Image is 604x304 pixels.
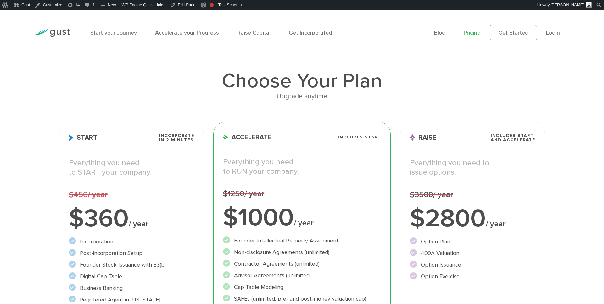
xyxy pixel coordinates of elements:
span: / year [486,219,506,229]
li: Non-disclosure Agreements (unlimited) [223,248,381,257]
div: Focus keyphrase not set [210,3,214,7]
span: / year [88,190,108,199]
p: Everything you need to START your company. [69,158,194,177]
a: Accelerate your Progress [155,30,219,36]
li: Option Issuance [410,261,535,269]
p: Everything you need to RUN your company. [223,157,381,176]
li: Post-incorporation Setup [69,249,194,258]
li: Digital Cap Table [69,272,194,281]
li: Advisor Agreements (unlimited) [223,271,381,280]
a: Get Incorporated [289,30,332,36]
span: Includes START [338,135,381,139]
span: $3500 [410,190,453,199]
span: / year [244,189,264,198]
div: $2800 [410,206,535,231]
span: Includes START and ACCELERATE [491,133,535,142]
li: SAFEs (unlimited, pre- and post-money valuation cap) [223,295,381,303]
span: / year [129,219,148,229]
img: Accelerate Icon [223,135,228,140]
a: Login [546,30,560,36]
span: Incorporate in 2 Minutes [159,133,194,142]
li: 409A Valuation [410,249,535,258]
a: Pricing [464,30,481,36]
a: Start your Journey [90,30,137,36]
li: Option Plan [410,237,535,246]
a: Blog [434,30,445,36]
span: $1250 [223,189,264,198]
img: Raise Icon [410,134,415,141]
li: Incorporation [69,237,194,246]
div: $360 [69,206,194,231]
li: Founder Intellectual Property Assignment [223,236,381,245]
span: / year [433,190,453,199]
span: [PERSON_NAME] [551,3,584,7]
span: Start [69,134,97,141]
li: Founder Stock Issuance with 83(b) [69,261,194,269]
span: Accelerate [223,134,271,141]
a: Raise Capital [237,30,271,36]
span: Raise [410,134,436,141]
p: Everything you need to issue options. [410,158,535,177]
li: Business Banking [69,284,194,292]
span: / year [294,218,314,228]
li: Contractor Agreements (unlimited) [223,260,381,268]
div: Upgrade anytime [59,91,545,102]
img: Gust Logo [35,29,70,37]
a: Get Started [490,25,537,40]
span: $450 [69,190,108,199]
li: Cap Table Modeling [223,283,381,291]
h1: Choose Your Plan [59,71,545,91]
li: Registered Agent in [US_STATE] [69,296,194,304]
img: Start Icon X2 [69,134,74,141]
li: Option Exercise [410,272,535,281]
div: $1000 [223,205,381,230]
